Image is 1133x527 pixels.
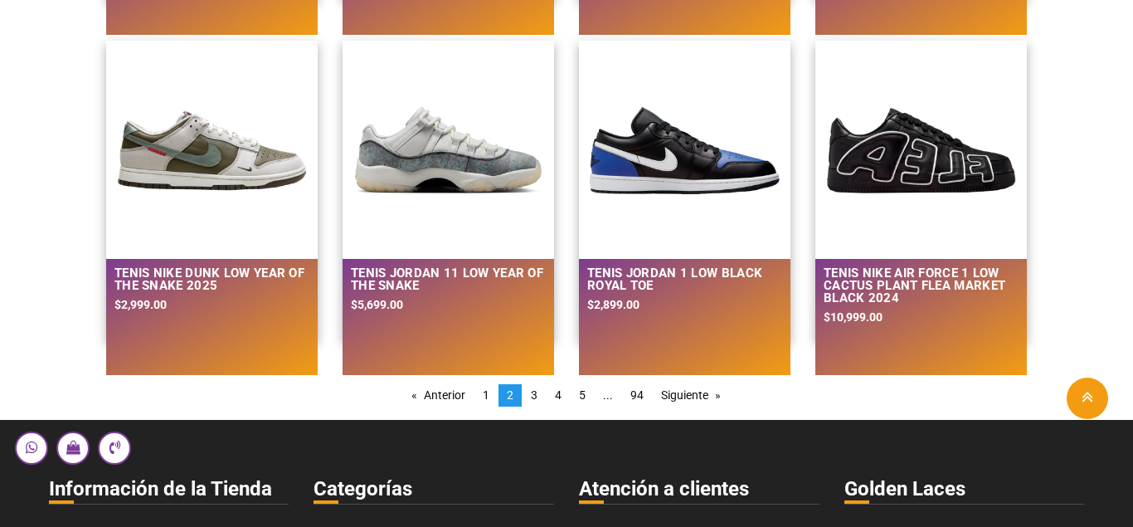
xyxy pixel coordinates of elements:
div: Atención a clientes [579,474,819,505]
img: TENIS NIKE DUNK LOW YEAR OF THE SNAKE 2025 [114,53,309,248]
img: TENIS JORDAN 11 LOW YEAR OF THE SNAKE [351,53,546,248]
a: TENIS JORDAN 1 LOW BLACK ROYAL TOETENIS JORDAN 1 LOW BLACK ROYAL TOE$2,899.00 [579,41,790,339]
a: TENIS NIKE AIR FORCE 1 LOW CACTUS PLANT FLEA MARKET BLACK 2024TENIS NIKE AIR FORCE 1 LOW CACTUS P... [815,41,1027,339]
h2: TENIS JORDAN 1 LOW BLACK ROYAL TOE [587,267,782,292]
span: 3 [531,388,537,402]
span: 94 [630,388,644,402]
img: TENIS NIKE AIR FORCE 1 LOW CACTUS PLANT FLEA MARKET BLACK 2024 [824,53,1019,248]
span: 4 [555,388,562,402]
a: TENIS NIKE DUNK LOW YEAR OF THE SNAKE 2025TENIS NIKE DUNK LOW YEAR OF THE SNAKE 2025$2,999.00 [106,41,318,339]
h2: TENIS JORDAN 11 LOW YEAR OF THE SNAKE [351,267,546,292]
span: $2,899.00 [587,298,639,311]
a: Siguiente page [653,384,729,407]
span: $10,999.00 [824,310,883,324]
img: TENIS JORDAN 1 LOW BLACK ROYAL TOE [587,53,782,248]
a: TENIS JORDAN 11 LOW YEAR OF THE SNAKETENIS JORDAN 11 LOW YEAR OF THE SNAKE$5,699.00 [343,41,554,339]
div: Golden Laces [844,474,1085,505]
ul: Pagination [403,384,730,407]
h2: TENIS NIKE AIR FORCE 1 LOW CACTUS PLANT FLEA MARKET BLACK 2024 [824,267,1019,305]
a: Anterior page [403,384,474,407]
span: ... [603,388,613,402]
div: Información de la Tienda [49,474,289,505]
span: 2 [507,388,513,402]
span: $5,699.00 [351,298,403,311]
span: 5 [579,388,586,402]
span: $2,999.00 [114,298,167,311]
h2: TENIS NIKE DUNK LOW YEAR OF THE SNAKE 2025 [114,267,309,292]
div: Categorías [314,474,554,505]
span: 1 [483,388,489,402]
